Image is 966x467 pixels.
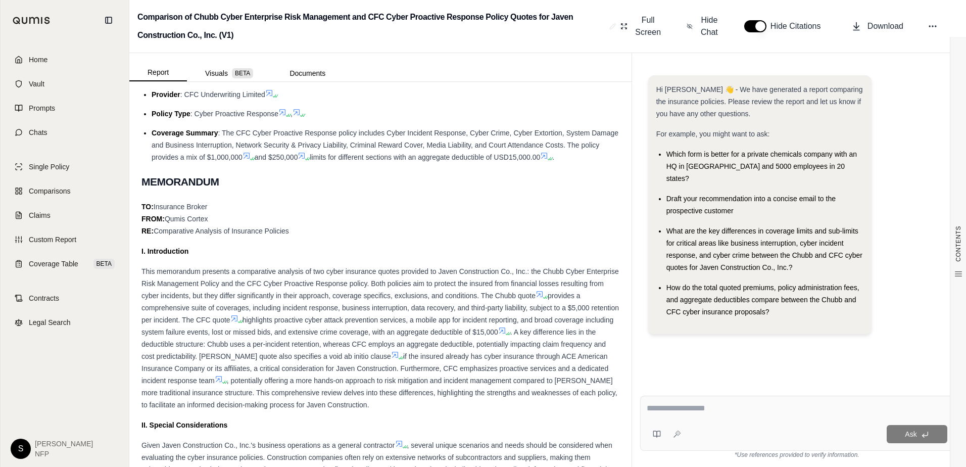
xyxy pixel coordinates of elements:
span: Coverage Table [29,259,78,269]
span: Hide Citations [770,20,827,32]
span: Insurance Broker [154,203,208,211]
strong: FROM: [141,215,165,223]
span: Claims [29,210,51,220]
a: Legal Search [7,311,123,334]
strong: RE: [141,227,154,235]
span: Draft your recommendation into a concise email to the prospective customer [666,195,836,215]
div: *Use references provided to verify information. [640,451,954,459]
span: Which form is better for a private chemicals company with an HQ in [GEOGRAPHIC_DATA] and 5000 emp... [666,150,857,182]
span: Hi [PERSON_NAME] 👋 - We have generated a report comparing the insurance policies. Please review t... [656,85,863,118]
span: Comparative Analysis of Insurance Policies [154,227,289,235]
button: Full Screen [616,10,666,42]
strong: II. Special Considerations [141,421,227,429]
strong: TO: [141,203,154,211]
span: Single Policy [29,162,69,172]
span: Download [867,20,903,32]
span: provides a comprehensive suite of coverages, including incident response, business interruption, ... [141,292,619,324]
span: Given Javen Construction Co., Inc.'s business operations as a general contractor [141,441,395,449]
span: , [291,110,293,118]
button: Hide Chat [683,10,724,42]
span: Chats [29,127,47,137]
span: NFP [35,449,93,459]
span: How do the total quoted premiums, policy administration fees, and aggregate deductibles compare b... [666,284,859,316]
a: Chats [7,121,123,144]
span: and $250,000 [255,153,298,161]
button: Collapse sidebar [101,12,117,28]
button: Report [129,64,187,81]
span: This memorandum presents a comparative analysis of two cyber insurance quotes provided to Javen C... [141,267,619,300]
span: CONTENTS [954,226,962,262]
button: Ask [887,425,947,443]
a: Custom Report [7,228,123,251]
span: Provider [152,90,180,99]
span: : The CFC Cyber Proactive Response policy includes Cyber Incident Response, Cyber Crime, Cyber Ex... [152,129,618,161]
button: Download [847,16,907,36]
img: Qumis Logo [13,17,51,24]
span: Comparisons [29,186,70,196]
span: For example, you might want to ask: [656,130,770,138]
span: What are the key differences in coverage limits and sub-limits for critical areas like business i... [666,227,862,271]
span: Contracts [29,293,59,303]
span: . A key difference lies in the deductible structure: Chubb uses a per-incident retention, whereas... [141,328,606,360]
a: Claims [7,204,123,226]
span: Legal Search [29,317,71,328]
span: Policy Type [152,110,190,118]
a: Coverage TableBETA [7,253,123,275]
a: Contracts [7,287,123,309]
span: limits for different sections with an aggregate deductible of USD15,000.00 [310,153,540,161]
span: Vault [29,79,44,89]
span: Custom Report [29,235,76,245]
button: Documents [271,65,344,81]
a: Comparisons [7,180,123,202]
a: Prompts [7,97,123,119]
a: Vault [7,73,123,95]
strong: I. Introduction [141,247,188,255]
div: S [11,439,31,459]
span: Prompts [29,103,55,113]
span: if the insured already has cyber insurance through ACE American Insurance Company or its affiliat... [141,352,608,385]
span: [PERSON_NAME] [35,439,93,449]
span: : Cyber Proactive Response [190,110,278,118]
span: Full Screen [634,14,662,38]
a: Home [7,49,123,71]
span: Ask [905,430,916,438]
span: highlights proactive cyber attack prevention services, a mobile app for incident reporting, and b... [141,316,613,336]
span: . [552,153,554,161]
span: , potentially offering a more hands-on approach to risk mitigation and incident management compar... [141,377,617,409]
span: Coverage Summary [152,129,218,137]
span: Qumis Cortex [165,215,208,223]
h2: Comparison of Chubb Cyber Enterprise Risk Management and CFC Cyber Proactive Response Policy Quot... [137,8,605,44]
span: : CFC Underwriting Limited [180,90,265,99]
span: BETA [93,259,115,269]
h2: MEMORANDUM [141,171,619,193]
button: Visuals [187,65,271,81]
span: Hide Chat [699,14,720,38]
span: Home [29,55,47,65]
span: BETA [232,68,253,78]
a: Single Policy [7,156,123,178]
